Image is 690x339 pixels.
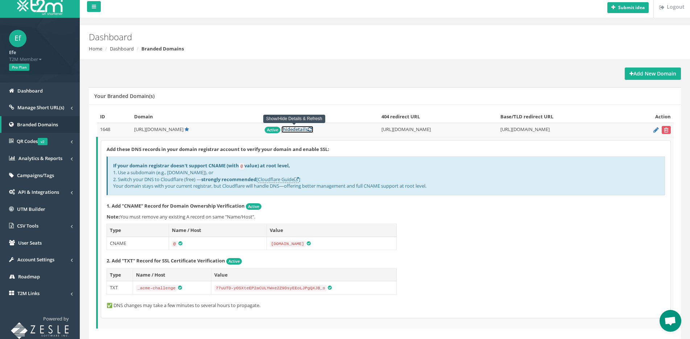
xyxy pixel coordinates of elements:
strong: Branded Domains [141,45,184,52]
code: 77uUTD-yOSXteEP2aCULYWxe2Z9DsyEEoLJPgQXJB_o [214,285,327,291]
th: Base/TLD redirect URL [497,110,624,123]
a: Home [89,45,102,52]
span: Active [246,203,261,210]
span: QR Codes [17,138,47,144]
td: 1648 [97,123,132,137]
th: Type [107,224,169,237]
span: Active [265,127,280,133]
th: 404 redirect URL [379,110,497,123]
div: 1. Use a subdomain (e.g., [DOMAIN_NAME]), or 2. Switch your DNS to Cloudflare (free) — [ ] Your d... [107,156,665,195]
span: Pro Plan [9,64,29,71]
td: [URL][DOMAIN_NAME] [379,123,497,137]
b: strongly recommended [201,176,256,183]
th: Name / Host [133,268,211,281]
code: _acme-challenge [136,285,177,291]
code: @ [239,163,244,169]
div: Show/Hide Details & Refresh [263,115,325,123]
span: Campaigns/Tags [17,172,54,179]
span: Analytics & Reports [18,155,62,162]
img: T2M URL Shortener powered by Zesle Software Inc. [11,322,69,339]
td: [URL][DOMAIN_NAME] [497,123,624,137]
b: Note: [107,213,120,220]
strong: Add these DNS records in your domain registrar account to verify your domain and enable SSL: [107,146,329,152]
span: [URL][DOMAIN_NAME] [134,126,183,132]
th: Domain [131,110,261,123]
h5: Your Branded Domain(s) [94,93,154,99]
span: Manage Short URL(s) [17,104,64,111]
button: Submit idea [607,2,649,13]
th: Action [624,110,674,123]
a: Add New Domain [625,68,681,80]
span: Powered by [43,315,69,322]
th: Type [107,268,133,281]
span: API & Integrations [18,189,59,195]
strong: 2. Add "TXT" Record for SSL Certificate Verification [107,257,225,264]
th: Status [262,110,379,123]
b: If your domain registrar doesn't support CNAME (with value) at root level, [113,162,290,169]
code: [DOMAIN_NAME] [270,241,306,247]
span: CSV Tools [17,222,38,229]
a: Dashboard [110,45,134,52]
span: UTM Builder [17,206,45,212]
div: Open chat [660,310,681,332]
td: CNAME [107,237,169,250]
span: Active [226,258,242,265]
span: Branded Domains [17,121,58,128]
span: v2 [38,138,47,145]
td: TXT [107,281,133,295]
span: T2M Member [9,56,71,63]
b: Submit idea [618,4,645,11]
span: Ef [9,30,26,47]
span: hide [283,126,293,132]
strong: Efe [9,49,16,56]
strong: 1. Add "CNAME" Record for Domain Ownership Verification [107,203,245,209]
th: Name / Host [169,224,267,237]
strong: Add New Domain [629,70,676,77]
code: @ [172,241,177,247]
th: Value [211,268,397,281]
a: Efe T2M Member [9,47,71,62]
span: T2M Links [17,290,40,297]
th: ID [97,110,132,123]
span: Roadmap [18,273,40,280]
h2: Dashboard [89,32,580,42]
th: Value [267,224,396,237]
a: [hidedetails] [281,126,313,133]
p: You must remove any existing A record on same "Name/Host". [107,213,665,220]
p: ✅ DNS changes may take a few minutes to several hours to propagate. [107,302,665,309]
span: Account Settings [17,256,54,263]
span: User Seats [18,240,42,246]
span: Dashboard [17,87,43,94]
a: Default [185,126,189,132]
a: Cloudflare Guide [258,176,299,183]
